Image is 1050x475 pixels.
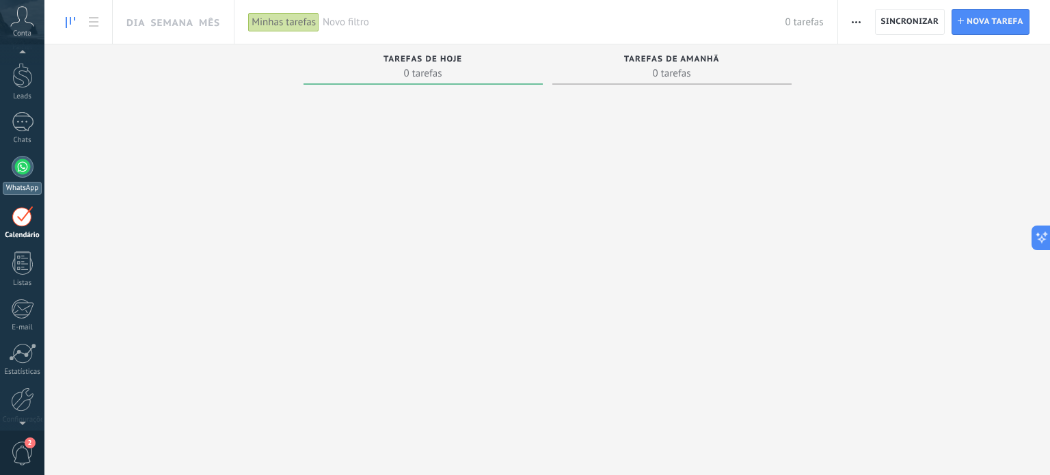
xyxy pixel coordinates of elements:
span: Sincronizar [881,18,939,26]
span: 0 tarefas [785,16,824,29]
span: 2 [25,437,36,448]
span: Tarefas de hoje [383,55,462,64]
div: Tarefas de amanhã [559,55,785,66]
div: E-mail [3,323,42,332]
div: Listas [3,279,42,288]
div: Calendário [3,231,42,240]
button: Nova tarefa [952,9,1029,35]
span: 0 tarefas [559,66,785,80]
span: Conta [13,29,31,38]
div: Estatísticas [3,368,42,377]
a: Quadro de tarefas [59,9,82,36]
a: Lista de tarefas [82,9,105,36]
div: Leads [3,92,42,101]
div: Chats [3,136,42,145]
button: Mais [846,9,866,35]
span: Tarefas de amanhã [624,55,720,64]
span: Nova tarefa [967,10,1023,34]
span: Novo filtro [323,16,785,29]
div: Minhas tarefas [248,12,319,32]
button: Sincronizar [875,9,945,35]
div: WhatsApp [3,182,42,195]
div: Tarefas de hoje [310,55,536,66]
span: 0 tarefas [310,66,536,80]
